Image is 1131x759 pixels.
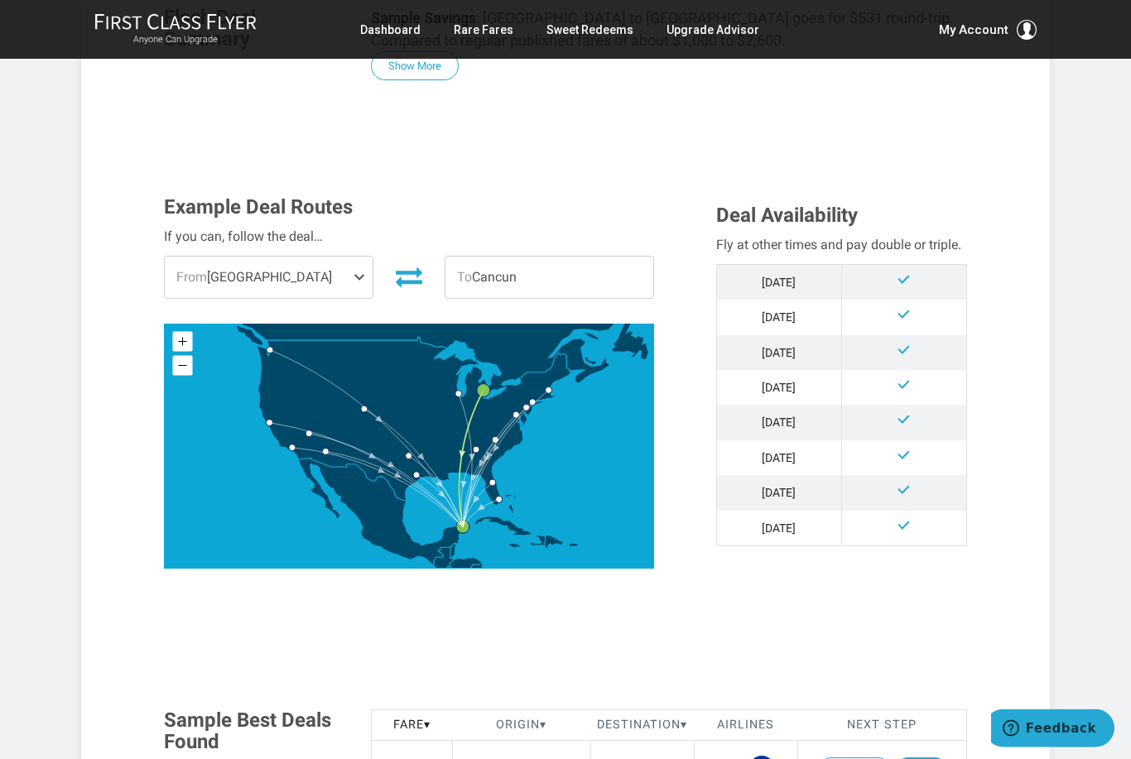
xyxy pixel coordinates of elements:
[546,15,633,45] a: Sweet Redeems
[716,235,967,257] div: Fly at other times and pay double or triple.
[94,13,257,31] img: First Class Flyer
[590,710,694,742] th: Destination
[164,196,353,219] span: Example Deal Routes
[540,718,546,733] span: ▾
[716,265,841,300] td: [DATE]
[445,257,653,299] span: Cancun
[509,545,521,550] path: Jamaica
[453,710,591,742] th: Origin
[266,420,280,427] g: San Francisco
[716,300,841,335] td: [DATE]
[176,270,207,286] span: From
[716,476,841,511] td: [DATE]
[434,549,455,572] path: Guatemala
[406,454,420,460] g: Dallas
[164,227,654,248] div: If you can, follow the deal…
[716,336,841,371] td: [DATE]
[716,371,841,406] td: [DATE]
[164,710,346,754] h3: Sample Best Deals Found
[716,204,858,228] span: Deal Availability
[386,259,432,295] button: Invert Route Direction
[523,406,537,412] g: Philadelphia
[798,710,967,742] th: Next Step
[477,385,501,398] g: Detroit
[371,52,459,81] button: Show More
[306,431,320,438] g: Las Vegas
[94,34,257,46] small: Anyone Can Upgrade
[360,15,421,45] a: Dashboard
[449,559,483,575] path: Honduras
[694,710,797,742] th: Airlines
[298,459,463,566] path: Mexico
[372,710,453,742] th: Fare
[544,536,564,550] path: Dominican Republic
[716,406,841,440] td: [DATE]
[716,441,841,476] td: [DATE]
[991,709,1114,751] iframe: Opens a widget where you can find more information
[546,388,560,395] g: Boston
[165,257,373,299] span: [GEOGRAPHIC_DATA]
[413,473,427,479] g: Houston
[454,15,513,45] a: Rare Fares
[570,545,579,548] path: Puerto Rico
[473,447,487,454] g: Atlanta
[681,718,687,733] span: ▾
[513,412,527,419] g: Washington DC
[458,564,483,588] path: Nicaragua
[455,392,469,398] g: Chicago
[450,545,455,560] path: Belize
[456,521,480,535] g: Cancun
[94,13,257,46] a: First Class FlyerAnyone Can Upgrade
[424,718,431,733] span: ▾
[716,512,841,547] td: [DATE]
[457,270,472,286] span: To
[530,536,546,547] path: Haiti
[361,406,375,413] g: Denver
[939,20,1037,40] button: My Account
[289,445,303,452] g: Los Angeles
[267,348,281,354] g: Seattle
[492,438,506,444] g: Charlotte
[939,20,1008,40] span: My Account
[667,15,759,45] a: Upgrade Advisor
[529,400,543,406] g: New York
